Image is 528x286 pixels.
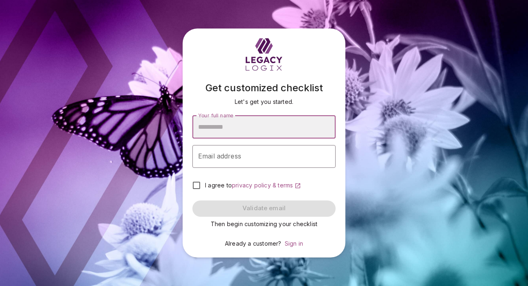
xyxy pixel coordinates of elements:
[211,220,317,227] span: Then begin customizing your checklist
[285,240,303,247] a: Sign in
[198,112,233,118] span: Your full name
[235,98,293,105] span: Let's get you started.
[232,182,293,189] span: privacy policy & terms
[205,182,232,189] span: I agree to
[225,240,281,247] span: Already a customer?
[205,82,323,94] span: Get customized checklist
[232,182,301,189] a: privacy policy & terms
